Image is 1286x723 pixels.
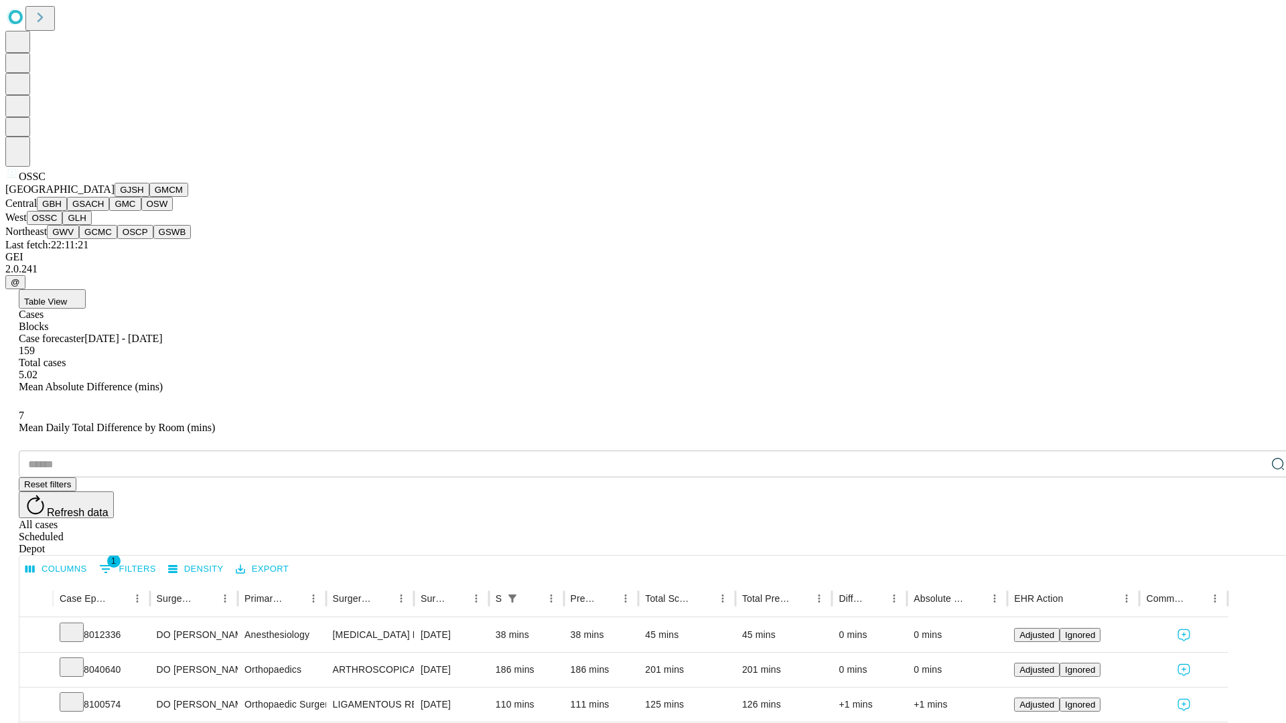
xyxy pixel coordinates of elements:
span: Ignored [1065,630,1095,640]
div: 125 mins [645,688,729,722]
div: Surgeon Name [157,593,196,604]
button: Sort [197,589,216,608]
button: Menu [128,589,147,608]
div: DO [PERSON_NAME] [PERSON_NAME] Do [157,688,231,722]
button: Sort [791,589,810,608]
button: Export [232,559,292,580]
div: 201 mins [742,653,826,687]
span: Northeast [5,226,47,237]
button: Menu [810,589,829,608]
div: Scheduled In Room Duration [496,593,502,604]
span: Refresh data [47,507,109,518]
button: GLH [62,211,91,225]
span: 159 [19,345,35,356]
button: GSWB [153,225,192,239]
button: Select columns [22,559,90,580]
span: Case forecaster [19,333,84,344]
span: Adjusted [1019,630,1054,640]
button: Refresh data [19,491,114,518]
span: Mean Absolute Difference (mins) [19,381,163,392]
button: Menu [985,589,1004,608]
div: 8012336 [60,618,143,652]
span: Adjusted [1019,700,1054,710]
div: 0 mins [839,618,900,652]
div: Total Predicted Duration [742,593,790,604]
button: OSSC [27,211,63,225]
button: Sort [1187,589,1206,608]
span: OSSC [19,171,46,182]
div: 38 mins [496,618,557,652]
button: Density [165,559,227,580]
button: Sort [523,589,542,608]
span: 5.02 [19,369,38,380]
div: 186 mins [571,653,632,687]
button: Menu [1206,589,1224,608]
div: 126 mins [742,688,826,722]
div: ARTHROSCOPICALLY AIDED ACL RECONSTRUCTION [333,653,407,687]
div: [DATE] [421,618,482,652]
button: Reset filters [19,477,76,491]
div: Total Scheduled Duration [645,593,693,604]
button: Sort [967,589,985,608]
div: 110 mins [496,688,557,722]
div: 0 mins [839,653,900,687]
button: Menu [713,589,732,608]
span: Central [5,197,37,209]
button: Ignored [1060,628,1100,642]
div: Absolute Difference [914,593,965,604]
button: Menu [216,589,234,608]
div: 8040640 [60,653,143,687]
div: +1 mins [914,688,1001,722]
div: Difference [839,593,865,604]
span: 7 [19,410,24,421]
div: GEI [5,251,1281,263]
div: 45 mins [742,618,826,652]
div: +1 mins [839,688,900,722]
button: Sort [448,589,467,608]
button: GCMC [79,225,117,239]
button: Sort [373,589,392,608]
div: 0 mins [914,618,1001,652]
button: Sort [597,589,616,608]
div: 111 mins [571,688,632,722]
button: Menu [1117,589,1136,608]
div: EHR Action [1014,593,1063,604]
span: Adjusted [1019,665,1054,675]
button: Expand [26,624,46,647]
button: Sort [695,589,713,608]
span: [GEOGRAPHIC_DATA] [5,183,115,195]
span: [DATE] - [DATE] [84,333,162,344]
div: Case Epic Id [60,593,108,604]
div: Primary Service [244,593,283,604]
div: 1 active filter [503,589,522,608]
button: Expand [26,659,46,682]
button: OSW [141,197,173,211]
span: Ignored [1065,700,1095,710]
button: Menu [304,589,323,608]
div: Orthopaedic Surgery [244,688,319,722]
button: GWV [47,225,79,239]
div: Surgery Date [421,593,447,604]
button: GJSH [115,183,149,197]
button: Show filters [503,589,522,608]
div: 201 mins [645,653,729,687]
button: GMC [109,197,141,211]
span: Total cases [19,357,66,368]
div: 38 mins [571,618,632,652]
div: 0 mins [914,653,1001,687]
div: Comments [1146,593,1185,604]
div: [DATE] [421,688,482,722]
button: Sort [1064,589,1083,608]
button: Menu [467,589,486,608]
span: Table View [24,297,67,307]
button: GSACH [67,197,109,211]
button: Menu [616,589,635,608]
button: Expand [26,694,46,717]
button: Ignored [1060,698,1100,712]
div: 45 mins [645,618,729,652]
button: Sort [109,589,128,608]
button: Sort [285,589,304,608]
button: Menu [885,589,904,608]
button: Adjusted [1014,698,1060,712]
button: Show filters [96,558,159,580]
